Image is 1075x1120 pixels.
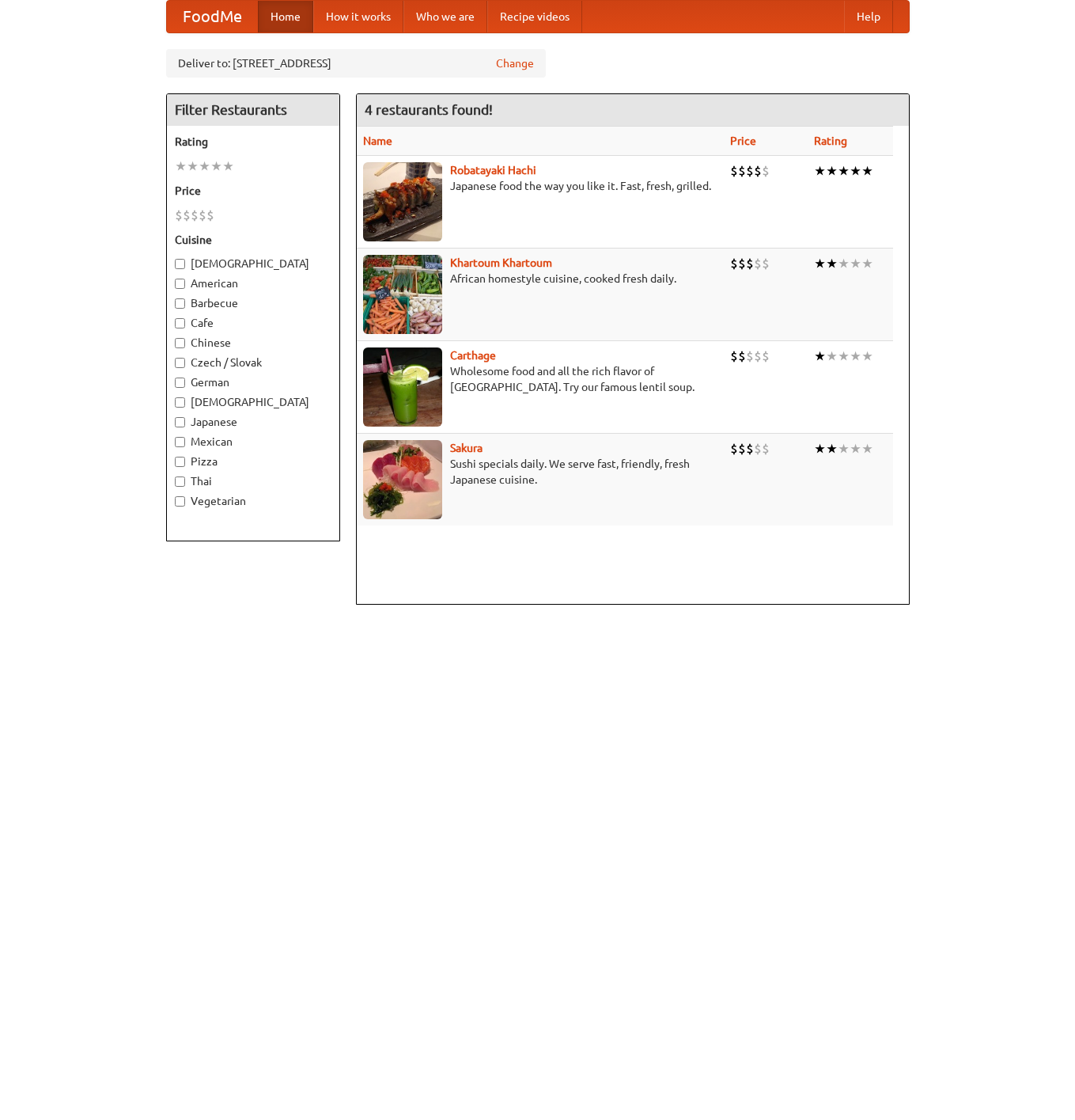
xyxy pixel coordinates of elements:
li: $ [746,162,754,180]
label: Chinese [175,335,331,351]
label: German [175,374,331,390]
li: $ [738,162,746,180]
input: Mexican [175,437,185,447]
input: [DEMOGRAPHIC_DATA] [175,397,185,408]
li: $ [730,347,738,365]
li: $ [199,207,206,224]
li: ★ [861,255,873,272]
li: ★ [175,158,187,175]
li: ★ [838,347,850,365]
a: How it works [313,1,403,32]
a: Khartoum Khartoum [450,256,552,269]
li: ★ [814,347,826,365]
li: $ [754,255,762,272]
li: ★ [861,440,873,457]
li: ★ [850,440,861,457]
li: ★ [826,440,838,457]
li: $ [183,207,191,224]
li: $ [762,347,770,365]
a: Carthage [450,349,496,362]
li: ★ [850,255,861,272]
li: ★ [826,162,838,180]
input: Cafe [175,318,185,328]
input: German [175,378,185,388]
li: $ [762,440,770,457]
p: Wholesome food and all the rich flavor of [GEOGRAPHIC_DATA]. Try our famous lentil soup. [363,363,717,395]
label: Barbecue [175,295,331,311]
li: $ [738,255,746,272]
li: ★ [814,440,826,457]
img: robatayaki.jpg [363,162,442,241]
li: $ [175,207,183,224]
li: $ [206,207,214,224]
li: $ [738,347,746,365]
input: Pizza [175,457,185,467]
a: Name [363,135,392,147]
h4: Filter Restaurants [167,94,339,126]
div: Deliver to: [STREET_ADDRESS] [166,49,546,78]
p: African homestyle cuisine, cooked fresh daily. [363,271,717,287]
img: carthage.jpg [363,347,442,427]
li: $ [754,162,762,180]
input: Vegetarian [175,496,185,507]
label: Thai [175,473,331,489]
p: Sushi specials daily. We serve fast, friendly, fresh Japanese cuisine. [363,456,717,488]
label: Cafe [175,315,331,331]
li: $ [738,440,746,457]
h5: Price [175,183,331,199]
li: ★ [861,162,873,180]
label: [DEMOGRAPHIC_DATA] [175,256,331,271]
label: American [175,275,331,291]
a: Sakura [450,442,483,454]
label: Japanese [175,414,331,430]
li: ★ [838,255,850,272]
li: ★ [222,158,234,175]
label: Vegetarian [175,493,331,509]
li: $ [730,255,738,272]
li: ★ [850,347,861,365]
li: ★ [210,158,222,175]
li: ★ [826,347,838,365]
li: ★ [850,162,861,180]
li: ★ [187,158,199,175]
li: $ [746,440,754,457]
li: ★ [814,255,826,272]
li: $ [191,207,199,224]
img: khartoum.jpg [363,255,442,334]
li: ★ [199,158,210,175]
a: Who we are [403,1,487,32]
li: $ [746,347,754,365]
a: Robatayaki Hachi [450,164,536,177]
a: Change [496,55,534,71]
input: Czech / Slovak [175,358,185,368]
li: $ [746,255,754,272]
a: Price [730,135,756,147]
li: $ [754,347,762,365]
input: Japanese [175,417,185,427]
h5: Cuisine [175,232,331,248]
input: Chinese [175,338,185,348]
li: $ [762,255,770,272]
label: Mexican [175,434,331,450]
a: FoodMe [167,1,258,32]
li: ★ [861,347,873,365]
label: [DEMOGRAPHIC_DATA] [175,394,331,410]
li: $ [754,440,762,457]
li: $ [730,162,738,180]
input: Thai [175,476,185,487]
li: ★ [814,162,826,180]
p: Japanese food the way you like it. Fast, fresh, grilled. [363,178,717,194]
a: Recipe videos [487,1,582,32]
label: Czech / Slovak [175,355,331,370]
li: ★ [838,162,850,180]
li: ★ [826,255,838,272]
input: [DEMOGRAPHIC_DATA] [175,259,185,269]
input: Barbecue [175,298,185,309]
img: sakura.jpg [363,440,442,519]
a: Home [258,1,313,32]
label: Pizza [175,454,331,469]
